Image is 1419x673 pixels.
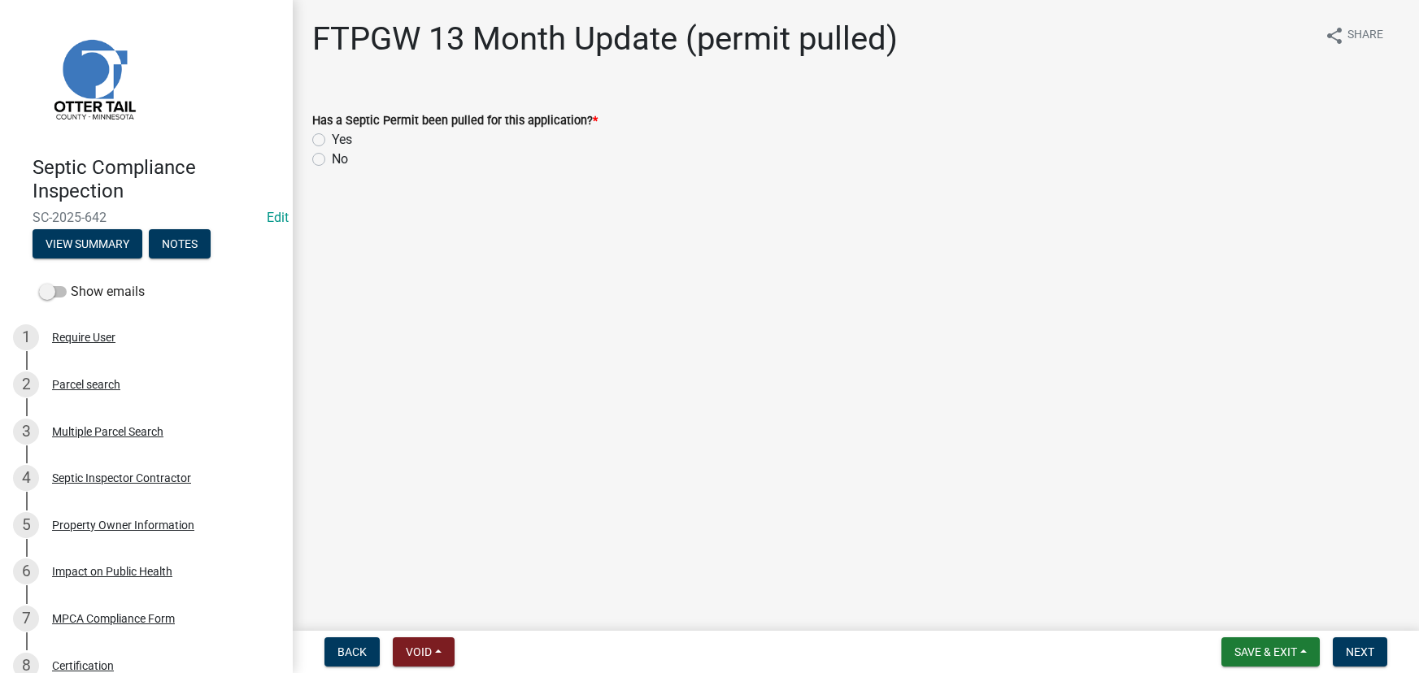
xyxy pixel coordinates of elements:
label: Has a Septic Permit been pulled for this application? [312,115,598,127]
div: Certification [52,660,114,671]
label: Show emails [39,282,145,302]
button: shareShare [1312,20,1396,51]
div: 2 [13,371,39,397]
span: SC-2025-642 [33,210,260,225]
span: Back [337,645,367,658]
div: 7 [13,606,39,632]
button: Void [393,637,455,666]
i: share [1325,26,1344,46]
div: Septic Inspector Contractor [52,472,191,484]
span: Void [406,645,432,658]
div: 5 [13,512,39,538]
div: 3 [13,419,39,445]
div: 6 [13,558,39,584]
button: View Summary [33,229,142,258]
div: Multiple Parcel Search [52,426,163,437]
div: Require User [52,332,115,343]
button: Save & Exit [1221,637,1320,666]
label: No [332,150,348,169]
div: 1 [13,324,39,350]
span: Share [1347,26,1383,46]
wm-modal-confirm: Edit Application Number [267,210,289,225]
div: Parcel search [52,379,120,390]
h4: Septic Compliance Inspection [33,156,280,203]
span: Save & Exit [1234,645,1297,658]
span: Next [1346,645,1374,658]
label: Yes [332,130,352,150]
h1: FTPGW 13 Month Update (permit pulled) [312,20,898,59]
div: 4 [13,465,39,491]
button: Back [324,637,380,666]
a: Edit [267,210,289,225]
img: Otter Tail County, Minnesota [33,17,155,139]
div: Property Owner Information [52,519,194,531]
button: Next [1333,637,1387,666]
div: Impact on Public Health [52,566,172,577]
div: MPCA Compliance Form [52,613,175,624]
button: Notes [149,229,211,258]
wm-modal-confirm: Notes [149,238,211,251]
wm-modal-confirm: Summary [33,238,142,251]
